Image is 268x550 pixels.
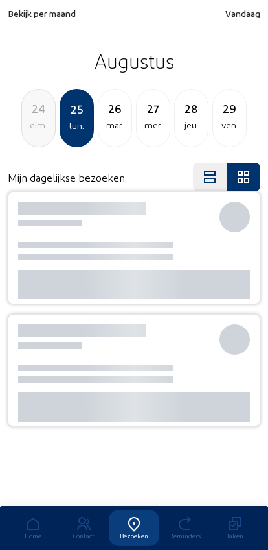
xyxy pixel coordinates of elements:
a: Home [8,510,58,546]
div: mer. [137,117,170,133]
div: 25 [61,100,93,118]
div: dim. [22,117,55,133]
div: jeu. [175,117,208,133]
div: lun. [61,118,93,134]
span: Bekijk per maand [8,8,76,19]
div: Home [8,532,58,540]
div: Contact [58,532,109,540]
div: ven. [213,117,246,133]
div: 24 [22,99,55,117]
a: Reminders [159,510,210,546]
div: Reminders [159,532,210,540]
span: Vandaag [225,8,260,19]
div: 29 [213,99,246,117]
h2: Augustus [8,45,260,77]
div: 27 [137,99,170,117]
div: 28 [175,99,208,117]
a: Contact [58,510,109,546]
div: Bezoeken [109,532,159,540]
h4: Mijn dagelijkse bezoeken [8,171,125,184]
div: Taken [210,532,260,540]
div: 26 [98,99,131,117]
a: Taken [210,510,260,546]
a: Bezoeken [109,510,159,546]
div: mar. [98,117,131,133]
